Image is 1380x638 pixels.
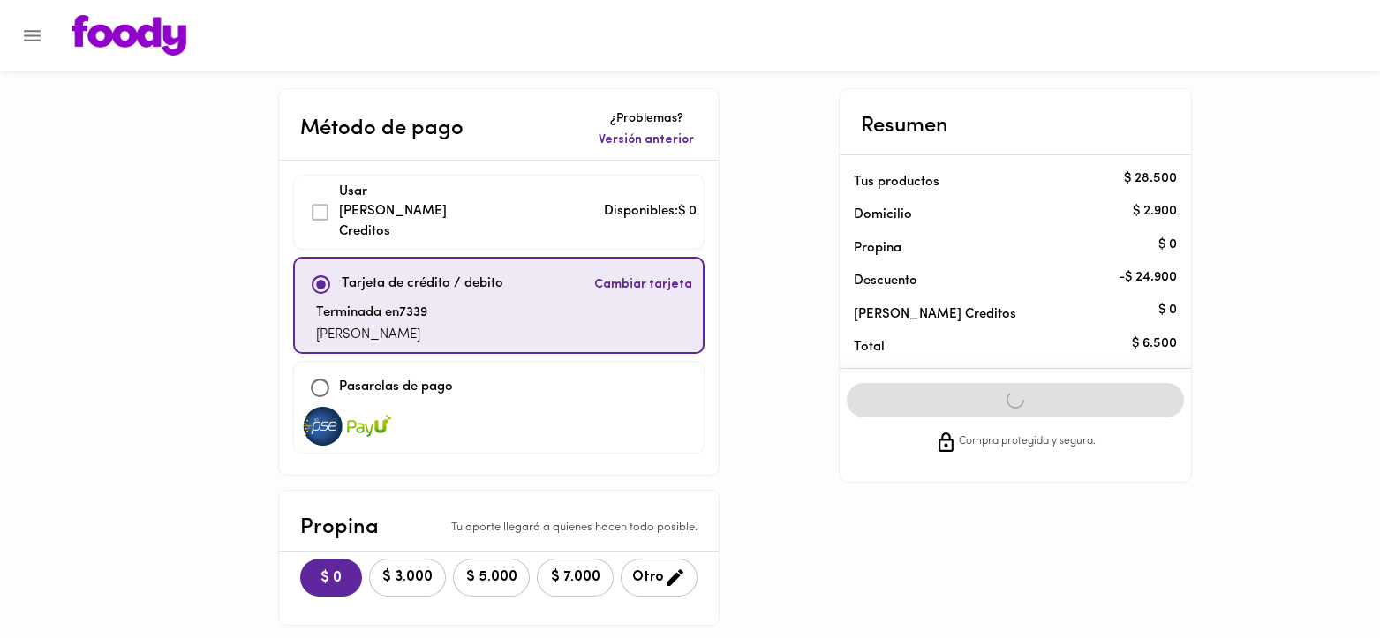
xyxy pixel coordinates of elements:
[339,378,453,398] p: Pasarelas de pago
[1119,268,1177,287] p: - $ 24.900
[621,559,698,597] button: Otro
[548,569,602,586] span: $ 7.000
[381,569,434,586] span: $ 3.000
[316,326,427,346] p: [PERSON_NAME]
[599,131,694,149] span: Versión anterior
[1158,236,1177,254] p: $ 0
[316,304,427,324] p: Terminada en 7339
[339,183,459,243] p: Usar [PERSON_NAME] Creditos
[854,338,1149,357] p: Total
[342,274,503,295] p: Tarjeta de crédito / debito
[347,407,391,446] img: visa
[451,520,698,537] p: Tu aporte llegará a quienes hacen todo posible.
[314,570,348,587] span: $ 0
[595,128,698,153] button: Versión anterior
[1124,169,1177,188] p: $ 28.500
[594,276,692,294] span: Cambiar tarjeta
[861,110,948,142] p: Resumen
[854,305,1149,324] p: [PERSON_NAME] Creditos
[854,272,917,290] p: Descuento
[959,433,1096,451] span: Compra protegida y segura.
[453,559,530,597] button: $ 5.000
[300,559,362,597] button: $ 0
[537,559,614,597] button: $ 7.000
[1158,302,1177,320] p: $ 0
[300,512,379,544] p: Propina
[1278,536,1362,620] iframe: Messagebird Livechat Widget
[1133,202,1177,221] p: $ 2.900
[1132,334,1177,353] p: $ 6.500
[72,15,186,56] img: logo.png
[854,239,1149,258] p: Propina
[300,113,464,145] p: Método de pago
[604,202,697,222] p: Disponibles: $ 0
[464,569,518,586] span: $ 5.000
[591,266,696,304] button: Cambiar tarjeta
[369,559,446,597] button: $ 3.000
[854,206,912,224] p: Domicilio
[632,567,686,589] span: Otro
[11,14,54,57] button: Menu
[301,407,345,446] img: visa
[854,173,1149,191] p: Tus productos
[595,110,698,128] p: ¿Problemas?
